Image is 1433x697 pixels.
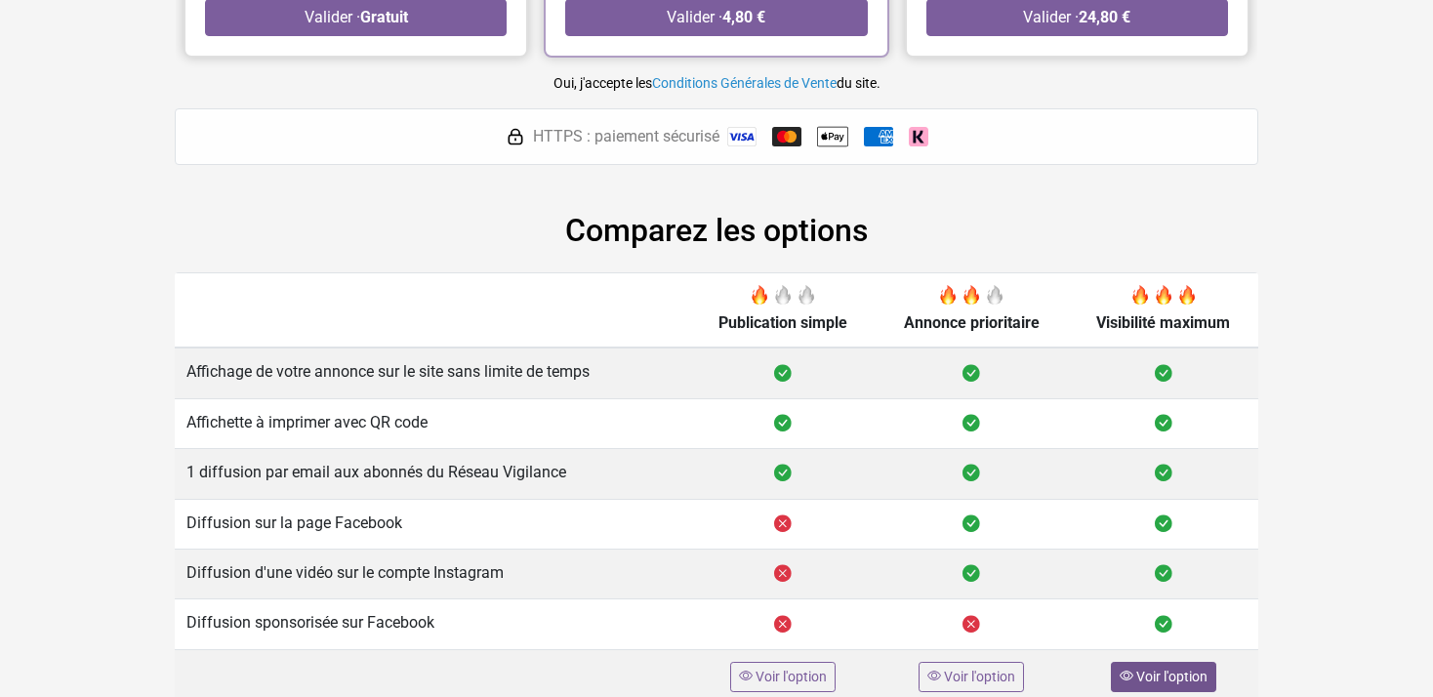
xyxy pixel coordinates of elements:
span: Annonce prioritaire [904,313,1040,332]
span: Publication simple [718,313,847,332]
span: Voir l'option [1136,669,1208,684]
img: Visa [727,127,757,146]
img: HTTPS : paiement sécurisé [506,127,525,146]
span: Voir l'option [756,669,827,684]
td: Diffusion sur la page Facebook [175,499,691,549]
a: Conditions Générales de Vente [652,75,837,91]
img: Mastercard [772,127,801,146]
span: Voir l'option [944,669,1015,684]
h2: Comparez les options [175,212,1258,249]
td: 1 diffusion par email aux abonnés du Réseau Vigilance [175,449,691,499]
strong: 4,80 € [722,8,765,26]
td: Affichette à imprimer avec QR code [175,398,691,448]
td: Affichage de votre annonce sur le site sans limite de temps [175,348,691,398]
img: American Express [864,127,893,146]
td: Diffusion d'une vidéo sur le compte Instagram [175,549,691,598]
img: Klarna [909,127,928,146]
small: Oui, j'accepte les du site. [553,75,880,91]
img: Apple Pay [817,121,848,152]
strong: 24,80 € [1079,8,1130,26]
strong: Gratuit [360,8,408,26]
span: Visibilité maximum [1096,313,1230,332]
span: HTTPS : paiement sécurisé [533,125,719,148]
td: Diffusion sponsorisée sur Facebook [175,599,691,649]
